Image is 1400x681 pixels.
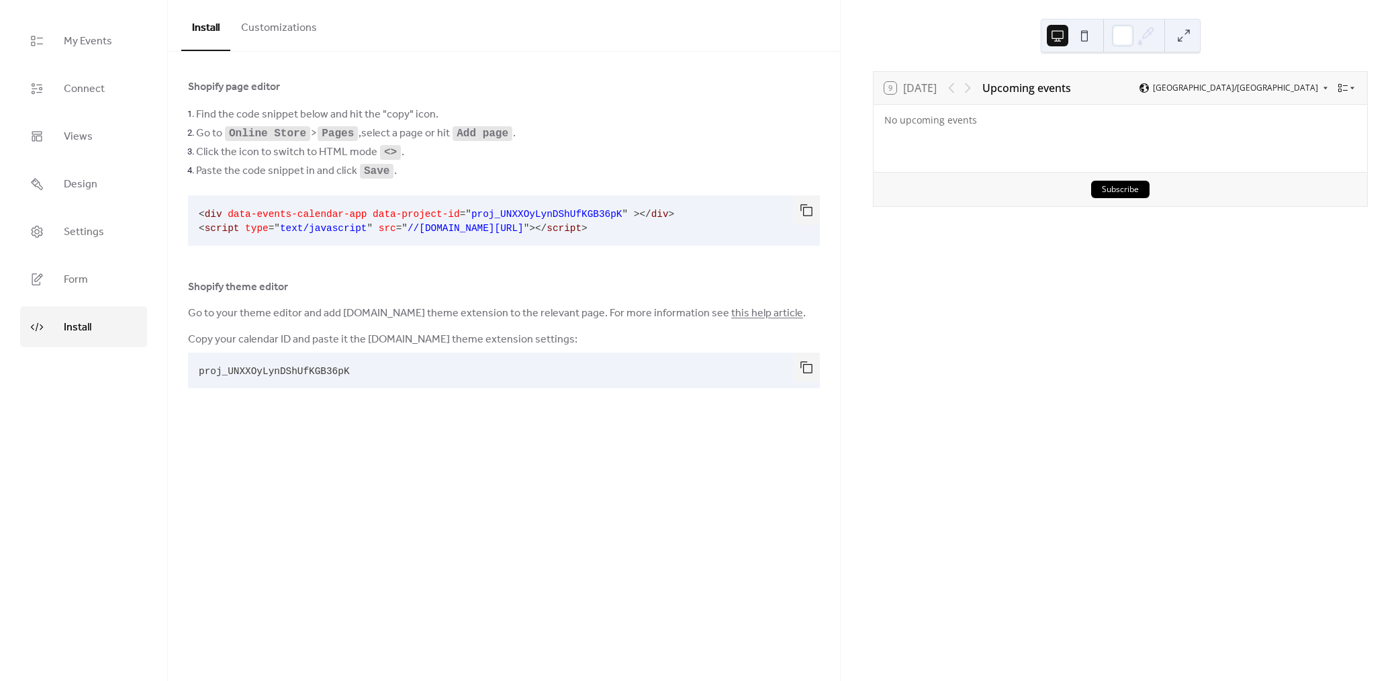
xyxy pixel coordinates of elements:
code: Save [363,165,391,177]
span: [GEOGRAPHIC_DATA]/[GEOGRAPHIC_DATA] [1153,84,1318,92]
span: Form [64,269,88,290]
span: > [581,223,588,234]
a: Install [20,306,147,347]
span: Connect [64,79,105,99]
span: " [465,209,471,220]
span: data-project-id [373,209,460,220]
span: Go to your theme editor and add [DOMAIN_NAME] theme extension to the relevant page. For more info... [188,306,806,322]
span: proj_UNXXOyLynDShUfKGB36pK [471,209,622,220]
code: Online Store [228,128,308,140]
span: proj_UNXXOyLynDShUfKGB36pK [199,366,350,377]
div: No upcoming events [884,113,1356,127]
span: div [205,209,222,220]
span: " [367,223,373,234]
span: > [529,223,535,234]
span: > [634,209,640,220]
span: Shopify theme editor [188,279,288,296]
span: Settings [64,222,104,242]
a: this help article [731,303,803,324]
span: Install [64,317,91,338]
span: </ [535,223,547,234]
a: Connect [20,68,147,109]
span: = [269,223,275,234]
span: " [622,209,628,220]
span: //[DOMAIN_NAME][URL] [408,223,524,234]
span: data-events-calendar-app [228,209,367,220]
span: = [396,223,402,234]
span: " [402,223,408,234]
span: > [669,209,675,220]
span: Views [64,126,93,147]
span: Copy your calendar ID and paste it the [DOMAIN_NAME] theme extension settings: [188,332,577,348]
code: <> [383,146,398,158]
span: Find the code snippet below and hit the "copy" icon. [196,107,438,123]
button: Subscribe [1091,181,1150,198]
span: " [274,223,280,234]
span: My Events [64,31,112,52]
span: Paste the code snippet in and click . [196,163,397,179]
span: Shopify page editor [188,79,280,95]
span: Design [64,174,97,195]
span: < [199,209,205,220]
span: type [245,223,269,234]
span: div [651,209,669,220]
a: Design [20,163,147,204]
span: " [524,223,530,234]
a: Form [20,259,147,300]
a: Settings [20,211,147,252]
span: </ [639,209,651,220]
a: Views [20,116,147,156]
code: Pages [320,128,355,140]
span: = [460,209,466,220]
span: script [205,223,240,234]
div: Upcoming events [982,80,1071,96]
span: text/javascript [280,223,367,234]
span: script [547,223,581,234]
code: Add page [455,128,510,140]
a: My Events [20,20,147,61]
span: < [199,223,205,234]
span: Go to > , select a page or hit . [196,126,516,142]
span: Click the icon to switch to HTML mode . [196,144,404,161]
span: src [379,223,396,234]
